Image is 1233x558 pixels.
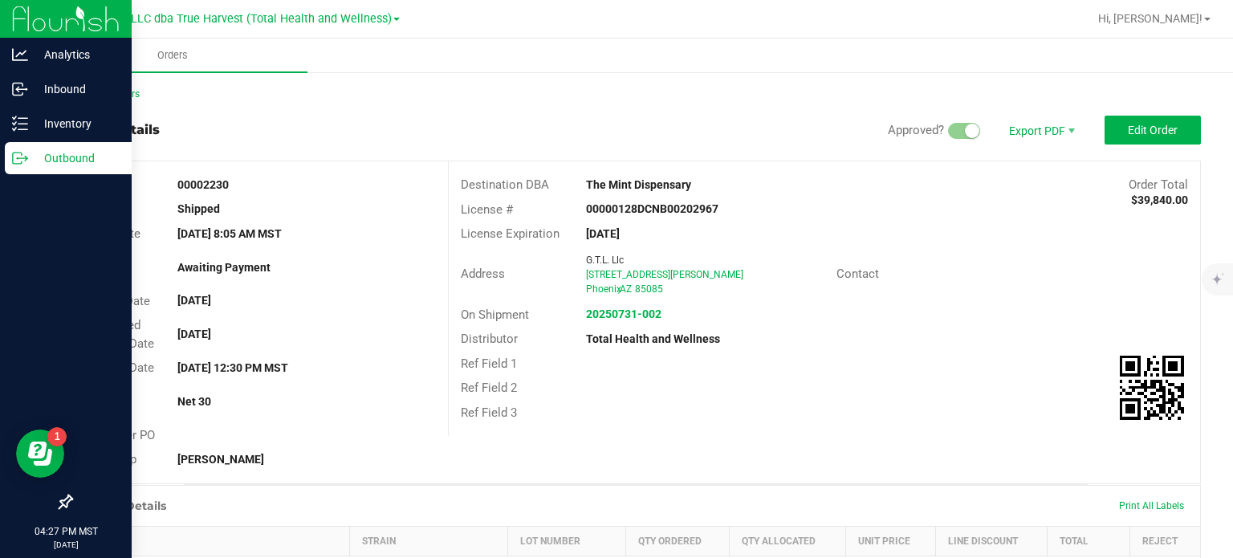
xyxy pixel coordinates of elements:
[461,381,517,395] span: Ref Field 2
[39,39,307,72] a: Orders
[461,177,549,192] span: Destination DBA
[12,81,28,97] inline-svg: Inbound
[461,405,517,420] span: Ref Field 3
[177,294,211,307] strong: [DATE]
[461,267,505,281] span: Address
[136,48,210,63] span: Orders
[12,116,28,132] inline-svg: Inventory
[177,328,211,340] strong: [DATE]
[177,261,271,274] strong: Awaiting Payment
[586,283,621,295] span: Phoenix
[586,227,620,240] strong: [DATE]
[1105,116,1201,145] button: Edit Order
[1120,356,1184,420] qrcode: 00002230
[888,123,944,137] span: Approved?
[836,267,879,281] span: Contact
[586,202,718,215] strong: 00000128DCNB00202967
[177,202,220,215] strong: Shipped
[28,149,124,168] p: Outbound
[620,283,632,295] span: AZ
[1047,526,1129,556] th: Total
[586,255,624,266] span: G.T.L. Llc
[28,114,124,133] p: Inventory
[12,150,28,166] inline-svg: Outbound
[936,526,1047,556] th: Line Discount
[350,526,508,556] th: Strain
[7,539,124,551] p: [DATE]
[177,395,211,408] strong: Net 30
[635,283,663,295] span: 85085
[1128,124,1178,136] span: Edit Order
[461,202,513,217] span: License #
[12,47,28,63] inline-svg: Analytics
[177,227,282,240] strong: [DATE] 8:05 AM MST
[47,427,67,446] iframe: Resource center unread badge
[7,524,124,539] p: 04:27 PM MST
[586,269,743,280] span: [STREET_ADDRESS][PERSON_NAME]
[618,283,620,295] span: ,
[461,226,560,241] span: License Expiration
[461,308,529,322] span: On Shipment
[730,526,845,556] th: Qty Allocated
[586,178,691,191] strong: The Mint Dispensary
[1120,356,1184,420] img: Scan me!
[586,332,720,345] strong: Total Health and Wellness
[47,12,392,26] span: DXR FINANCE 4 LLC dba True Harvest (Total Health and Wellness)
[1130,526,1201,556] th: Reject
[626,526,730,556] th: Qty Ordered
[72,526,350,556] th: Item
[1129,177,1188,192] span: Order Total
[1131,193,1188,206] strong: $39,840.00
[508,526,626,556] th: Lot Number
[177,178,229,191] strong: 00002230
[461,332,518,346] span: Distributor
[1098,12,1202,25] span: Hi, [PERSON_NAME]!
[28,45,124,64] p: Analytics
[16,430,64,478] iframe: Resource center
[992,116,1089,145] li: Export PDF
[461,356,517,371] span: Ref Field 1
[28,79,124,99] p: Inbound
[586,308,661,320] a: 20250731-002
[845,526,936,556] th: Unit Price
[1119,500,1184,511] span: Print All Labels
[177,453,264,466] strong: [PERSON_NAME]
[177,361,288,374] strong: [DATE] 12:30 PM MST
